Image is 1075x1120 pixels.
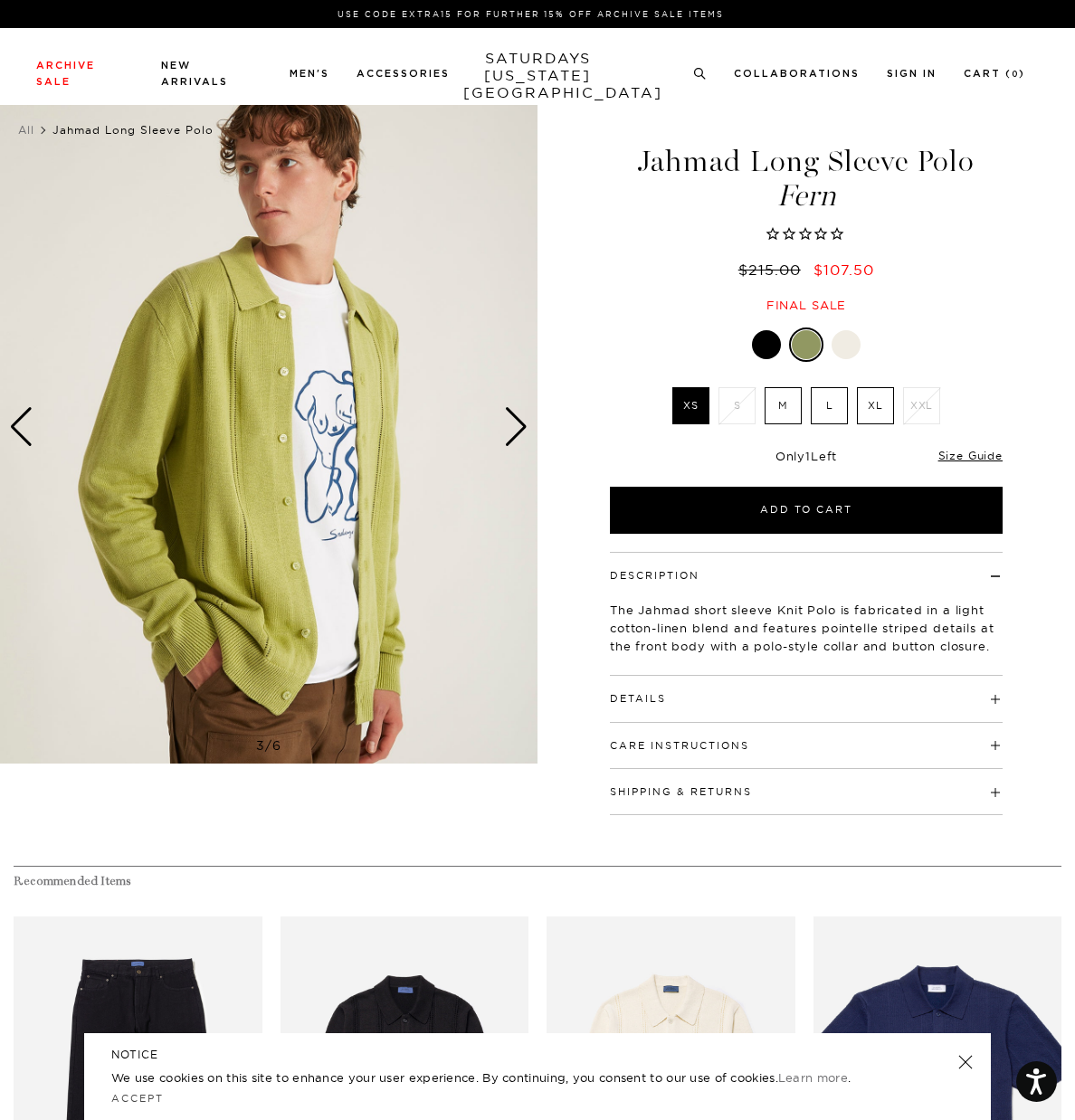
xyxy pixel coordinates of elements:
button: Shipping & Returns [610,787,752,797]
div: Next slide [504,407,528,447]
span: Rated 0.0 out of 5 stars 0 reviews [607,225,1005,244]
button: Description [610,571,699,581]
a: Sign In [887,69,937,79]
a: Men's [290,69,329,79]
a: Collaborations [734,69,860,79]
label: XS [672,387,709,424]
h5: NOTICE [111,1047,964,1063]
h4: Recommended Items [14,874,1061,889]
span: 3 [256,737,265,754]
p: Use Code EXTRA15 for Further 15% Off Archive Sale Items [43,7,1018,21]
label: L [811,387,848,424]
a: Archive Sale [36,61,95,87]
button: Add to Cart [610,487,1003,534]
p: We use cookies on this site to enhance your user experience. By continuing, you consent to our us... [111,1068,899,1087]
span: Jahmad Long Sleeve Polo [52,123,214,137]
a: All [18,123,34,137]
del: $215.00 [738,261,808,279]
div: Only Left [610,449,1003,464]
a: Cart (0) [964,69,1025,79]
p: The Jahmad short sleeve Knit Polo is fabricated in a light cotton-linen blend and features pointe... [610,601,1003,655]
label: M [765,387,802,424]
div: Final sale [607,298,1005,313]
h1: Jahmad Long Sleeve Polo [607,147,1005,211]
a: Size Guide [938,449,1003,462]
label: XL [857,387,894,424]
span: 6 [272,737,281,754]
a: SATURDAYS[US_STATE][GEOGRAPHIC_DATA] [463,50,613,101]
span: $107.50 [813,261,874,279]
a: Learn more [778,1070,848,1085]
a: New Arrivals [161,61,228,87]
span: Fern [607,181,1005,211]
span: 1 [805,449,811,463]
a: Accessories [357,69,450,79]
button: Care Instructions [610,741,749,751]
a: Accept [111,1092,164,1105]
button: Details [610,694,666,704]
div: Previous slide [9,407,33,447]
small: 0 [1012,71,1019,79]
